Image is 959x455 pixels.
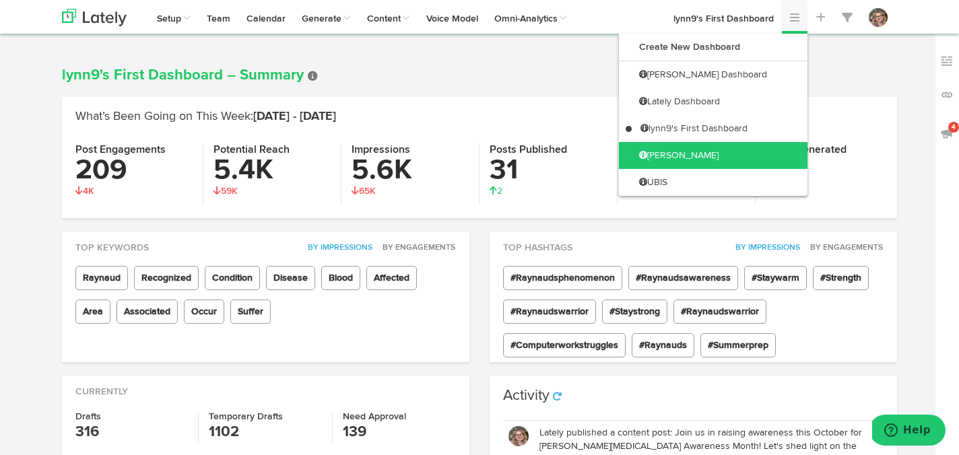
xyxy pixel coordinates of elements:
[869,8,888,27] img: OhcUycdS6u5e6MDkMfFl
[213,156,331,184] h3: 5.4K
[628,266,738,290] span: #Raynaudsawareness
[700,333,776,357] span: #Summerprep
[940,127,954,140] img: announcements_off.svg
[639,42,740,52] b: Create New Dashboard
[503,300,596,324] span: #Raynaudswarrior
[230,300,271,324] span: Suffer
[352,144,469,156] h4: Impressions
[619,88,807,115] a: Lately Dashboard
[375,241,456,254] button: By Engagements
[803,241,884,254] button: By Engagements
[766,144,884,156] h4: Posts Generated
[940,55,954,68] img: keywords_off.svg
[602,300,667,324] span: #Staystrong
[503,266,622,290] span: #Raynaudsphenomenon
[872,415,946,448] iframe: Opens a widget where you can find more information
[266,266,315,290] span: Disease
[321,266,360,290] span: Blood
[813,266,869,290] span: #Strength
[490,156,607,184] h3: 31
[619,34,807,61] a: Create New Dashboard
[62,376,469,398] div: Currently
[75,156,193,184] h3: 209
[490,232,897,254] div: Top Hashtags
[632,333,694,357] span: #Raynauds
[213,144,331,156] h4: Potential Reach
[75,421,188,443] h3: 316
[503,333,626,357] span: #Computerworkstruggles
[343,412,456,421] h4: Need Approval
[619,142,807,169] a: [PERSON_NAME]
[728,241,801,254] button: By Impressions
[300,241,373,254] button: By Impressions
[134,266,199,290] span: Recognized
[766,156,884,184] h3: 46
[62,9,127,26] img: logo_lately_bg_light.svg
[508,426,529,446] img: OhcUycdS6u5e6MDkMfFl
[343,421,456,443] h3: 139
[209,421,321,443] h3: 1102
[503,388,550,403] h3: Activity
[673,300,766,324] span: #Raynaudswarrior
[253,110,336,123] span: [DATE] - [DATE]
[209,412,321,421] h4: Temporary Drafts
[75,300,110,324] span: Area
[62,232,469,254] div: Top Keywords
[744,266,807,290] span: #Staywarm
[490,186,502,196] span: 2
[490,144,607,156] h4: Posts Published
[948,122,959,133] span: 4
[117,300,178,324] span: Associated
[75,412,188,421] h4: Drafts
[940,88,954,102] img: links_off.svg
[213,186,238,196] span: 59K
[75,144,193,156] h4: Post Engagements
[619,61,807,88] a: [PERSON_NAME] Dashboard
[62,67,897,83] h1: lynn9's First Dashboard – Summary
[184,300,224,324] span: Occur
[75,186,94,196] span: 4K
[75,266,128,290] span: Raynaud
[352,186,376,196] span: 65K
[352,156,469,184] h3: 5.6K
[75,110,884,124] h2: What’s Been Going on This Week:
[619,169,807,196] a: UBIS
[205,266,260,290] span: Condition
[366,266,417,290] span: Affected
[619,115,807,142] a: lynn9's First Dashboard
